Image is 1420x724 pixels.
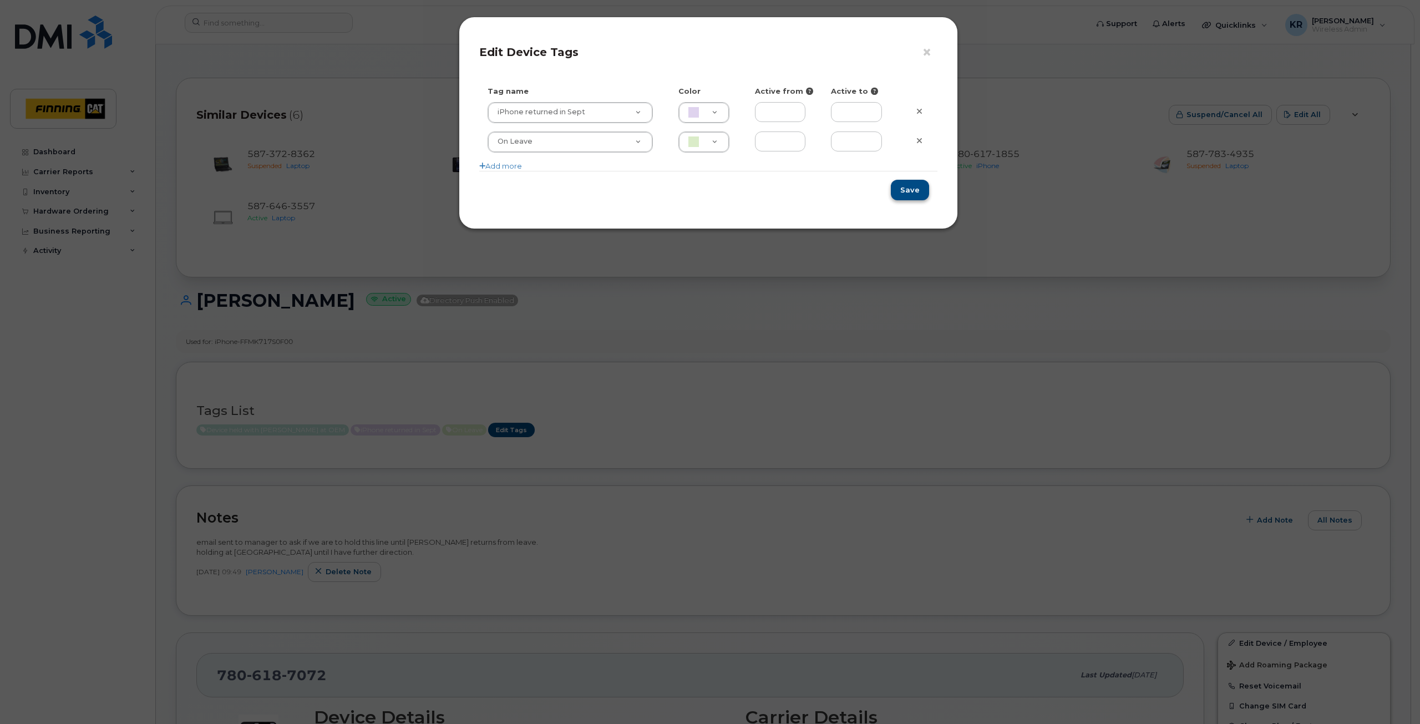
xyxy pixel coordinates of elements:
span: On Leave [491,136,532,146]
i: Fill in to restrict tag activity to this date [806,88,813,95]
div: Active from [747,86,823,97]
div: Tag name [479,86,670,97]
i: Fill in to restrict tag activity to this date [871,88,878,95]
div: Active to [823,86,899,97]
iframe: Messenger Launcher [1372,676,1412,716]
button: × [922,44,937,61]
div: Color [670,86,747,97]
a: Add more [479,161,522,170]
button: Save [891,180,929,200]
span: iPhone returned in Sept [491,107,585,117]
h4: Edit Device Tags [479,45,937,59]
